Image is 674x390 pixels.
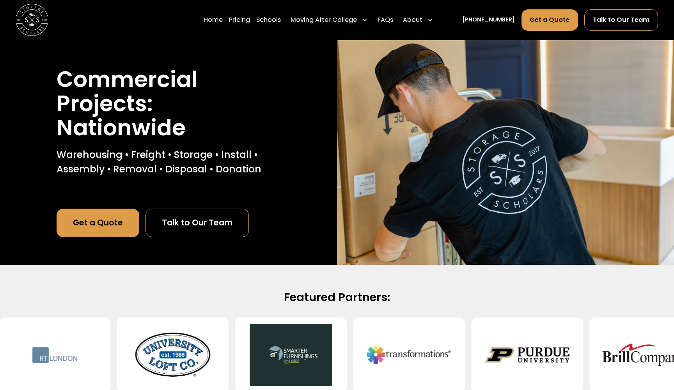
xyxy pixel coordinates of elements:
[256,9,281,31] a: Schools
[57,209,139,238] a: Get a Quote
[11,324,98,386] img: RT London
[337,40,674,265] img: Nationwide commercial project movers.
[400,9,437,31] div: About
[521,9,578,31] a: Get a Quote
[287,9,371,31] div: Moving After College
[129,324,216,386] img: University Loft
[57,148,280,177] p: Warehousing • Freight • Storage • Install • Assembly • Removal • Disposal • Donation
[584,9,658,31] a: Talk to Our Team
[403,15,422,25] div: About
[81,290,593,305] h2: Featured Partners:
[57,67,280,140] h1: Commercial Projects: Nationwide
[229,9,250,31] a: Pricing
[378,9,393,31] a: FAQs
[145,209,249,238] a: Talk to Our Team
[204,9,223,31] a: Home
[248,324,334,386] img: Smarter Furnishings
[484,324,570,386] img: Purdue University
[291,15,357,25] div: Moving After College
[462,16,515,24] a: [PHONE_NUMBER]
[16,4,48,36] img: Storage Scholars main logo
[366,324,452,386] img: Transformations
